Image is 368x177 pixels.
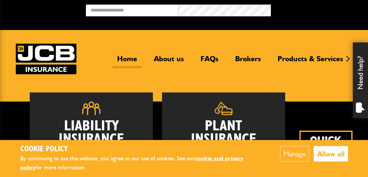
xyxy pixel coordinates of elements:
a: About us [149,54,188,68]
h2: Cookie Policy [20,145,262,154]
h2: Plant Insurance [171,120,276,146]
a: Products & Services [273,54,348,68]
img: JCB Insurance Services logo [16,44,76,74]
button: Broker Login [271,5,363,14]
a: JCB Insurance Services [16,44,76,74]
button: Manage [280,146,309,162]
a: cookie and privacy policy [20,155,243,171]
h2: Liability Insurance [39,120,144,149]
button: Allow all [314,146,348,162]
a: Brokers [231,54,265,68]
div: Need help? [353,42,368,118]
a: FAQs [196,54,223,68]
a: Home [113,54,142,68]
p: By continuing to use this website, you agree to our use of cookies. See our for more information. [20,154,262,172]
